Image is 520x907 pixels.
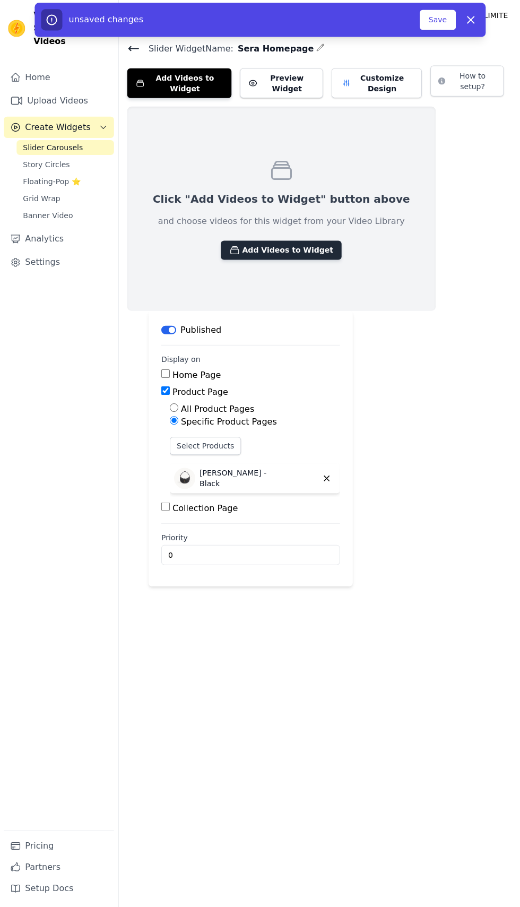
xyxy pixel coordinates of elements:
[17,192,114,207] a: Grid Wrap
[317,470,335,488] button: Delete widget
[158,216,404,229] p: and choose videos for this widget from your Video Library
[172,370,221,381] label: Home Page
[23,177,81,188] span: Floating-Pop ⭐
[4,118,114,139] button: Create Widgets
[4,91,114,113] a: Upload Videos
[181,404,254,414] label: All Product Pages
[17,141,114,156] a: Slider Carousels
[4,877,114,899] a: Setup Docs
[17,158,114,173] a: Story Circles
[17,175,114,190] a: Floating-Pop ⭐
[4,835,114,856] a: Pricing
[161,355,201,365] legend: Display on
[4,253,114,274] a: Settings
[172,387,228,398] label: Product Page
[180,324,221,337] p: Published
[419,11,455,31] button: Save
[23,160,70,171] span: Story Circles
[233,44,314,56] span: Sera Homepage
[4,229,114,250] a: Analytics
[153,193,410,208] p: Click "Add Videos to Widget" button above
[23,143,83,154] span: Slider Carousels
[172,503,238,513] label: Collection Page
[161,532,340,543] label: Priority
[221,241,341,261] button: Add Videos to Widget
[69,16,143,26] span: unsaved changes
[17,209,114,224] a: Banner Video
[316,42,324,57] div: Edit Name
[140,44,233,56] span: Slider Widget Name:
[430,67,503,98] button: How to setup?
[25,122,91,135] span: Create Widgets
[23,211,73,222] span: Banner Video
[170,437,241,455] button: Select Products
[4,68,114,89] a: Home
[4,856,114,877] a: Partners
[127,70,231,99] button: Add Videos to Widget
[23,194,60,205] span: Grid Wrap
[430,80,503,90] a: How to setup?
[240,70,323,99] button: Preview Widget
[174,468,195,489] img: Sora Sling - Black
[200,468,279,489] p: [PERSON_NAME] - Black
[331,70,421,99] button: Customize Design
[181,417,276,427] label: Specific Product Pages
